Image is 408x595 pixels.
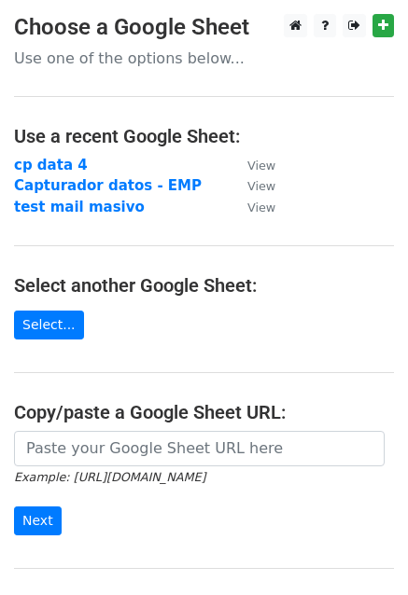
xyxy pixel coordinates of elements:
[14,506,62,535] input: Next
[14,311,84,339] a: Select...
[247,179,275,193] small: View
[14,157,88,173] a: cp data 4
[14,401,394,423] h4: Copy/paste a Google Sheet URL:
[14,125,394,147] h4: Use a recent Google Sheet:
[14,177,202,194] a: Capturador datos - EMP
[229,199,275,215] a: View
[14,274,394,297] h4: Select another Google Sheet:
[229,177,275,194] a: View
[14,14,394,41] h3: Choose a Google Sheet
[14,431,385,466] input: Paste your Google Sheet URL here
[14,199,145,215] a: test mail masivo
[247,201,275,214] small: View
[14,48,394,68] p: Use one of the options below...
[247,159,275,173] small: View
[229,157,275,173] a: View
[14,470,205,484] small: Example: [URL][DOMAIN_NAME]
